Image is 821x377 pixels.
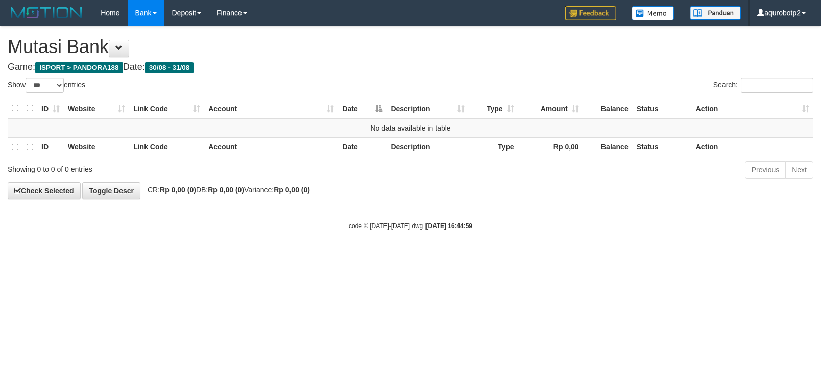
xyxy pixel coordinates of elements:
th: Action: activate to sort column ascending [692,98,813,118]
th: Link Code [129,137,204,157]
th: Status [633,98,692,118]
a: Previous [745,161,786,179]
th: Balance [583,137,633,157]
th: Website [64,137,129,157]
th: Type [469,137,518,157]
strong: Rp 0,00 (0) [208,186,244,194]
th: Amount: activate to sort column ascending [518,98,583,118]
img: MOTION_logo.png [8,5,85,20]
th: Account: activate to sort column ascending [204,98,338,118]
span: ISPORT > PANDORA188 [35,62,123,73]
th: Date: activate to sort column descending [338,98,387,118]
th: Link Code: activate to sort column ascending [129,98,204,118]
span: CR: DB: Variance: [142,186,310,194]
th: Rp 0,00 [518,137,583,157]
th: ID [37,137,64,157]
h4: Game: Date: [8,62,813,72]
small: code © [DATE]-[DATE] dwg | [349,222,472,230]
th: ID: activate to sort column ascending [37,98,64,118]
a: Next [785,161,813,179]
th: Website: activate to sort column ascending [64,98,129,118]
h1: Mutasi Bank [8,37,813,57]
a: Check Selected [8,182,81,199]
th: Type: activate to sort column ascending [469,98,518,118]
th: Action [692,137,813,157]
a: Toggle Descr [82,182,140,199]
th: Description: activate to sort column ascending [387,98,468,118]
strong: Rp 0,00 (0) [160,186,196,194]
label: Show entries [8,78,85,93]
strong: [DATE] 16:44:59 [426,222,472,230]
th: Balance [583,98,633,118]
td: No data available in table [8,118,813,138]
label: Search: [713,78,813,93]
img: Button%20Memo.svg [632,6,674,20]
img: Feedback.jpg [565,6,616,20]
th: Date [338,137,387,157]
input: Search: [741,78,813,93]
th: Account [204,137,338,157]
th: Description [387,137,468,157]
img: panduan.png [690,6,741,20]
th: Status [633,137,692,157]
select: Showentries [26,78,64,93]
strong: Rp 0,00 (0) [274,186,310,194]
div: Showing 0 to 0 of 0 entries [8,160,334,174]
span: 30/08 - 31/08 [145,62,194,73]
